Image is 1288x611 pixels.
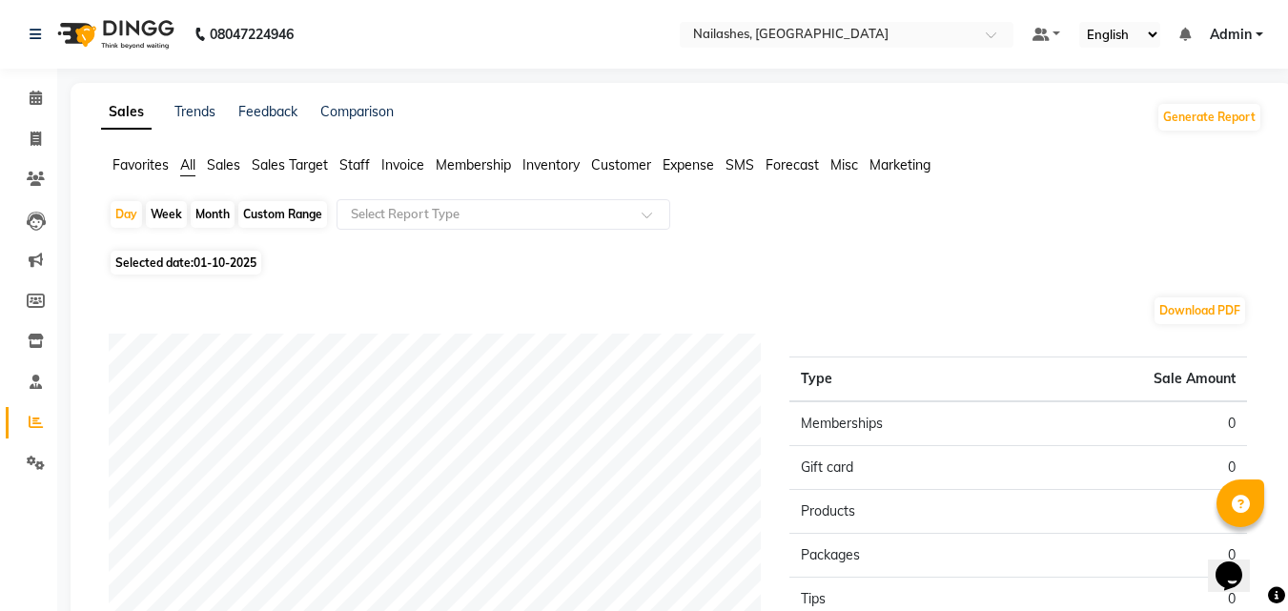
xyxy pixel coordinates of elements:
span: Membership [436,156,511,173]
span: SMS [726,156,754,173]
td: Packages [789,534,1018,578]
span: Misc [830,156,858,173]
span: Sales [207,156,240,173]
td: 0 [1018,401,1247,446]
span: Customer [591,156,651,173]
button: Generate Report [1158,104,1260,131]
iframe: chat widget [1208,535,1269,592]
td: 0 [1018,446,1247,490]
div: Month [191,201,235,228]
img: logo [49,8,179,61]
b: 08047224946 [210,8,294,61]
span: Selected date: [111,251,261,275]
td: 0 [1018,534,1247,578]
span: Invoice [381,156,424,173]
span: Staff [339,156,370,173]
span: Expense [663,156,714,173]
td: Memberships [789,401,1018,446]
td: 0 [1018,490,1247,534]
span: Forecast [766,156,819,173]
a: Sales [101,95,152,130]
span: Sales Target [252,156,328,173]
span: Marketing [869,156,930,173]
div: Custom Range [238,201,327,228]
span: Admin [1210,25,1252,45]
span: 01-10-2025 [194,255,256,270]
button: Download PDF [1155,297,1245,324]
span: Inventory [522,156,580,173]
div: Week [146,201,187,228]
a: Comparison [320,103,394,120]
a: Feedback [238,103,297,120]
span: Favorites [112,156,169,173]
td: Products [789,490,1018,534]
td: Gift card [789,446,1018,490]
div: Day [111,201,142,228]
th: Sale Amount [1018,357,1247,402]
th: Type [789,357,1018,402]
span: All [180,156,195,173]
a: Trends [174,103,215,120]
